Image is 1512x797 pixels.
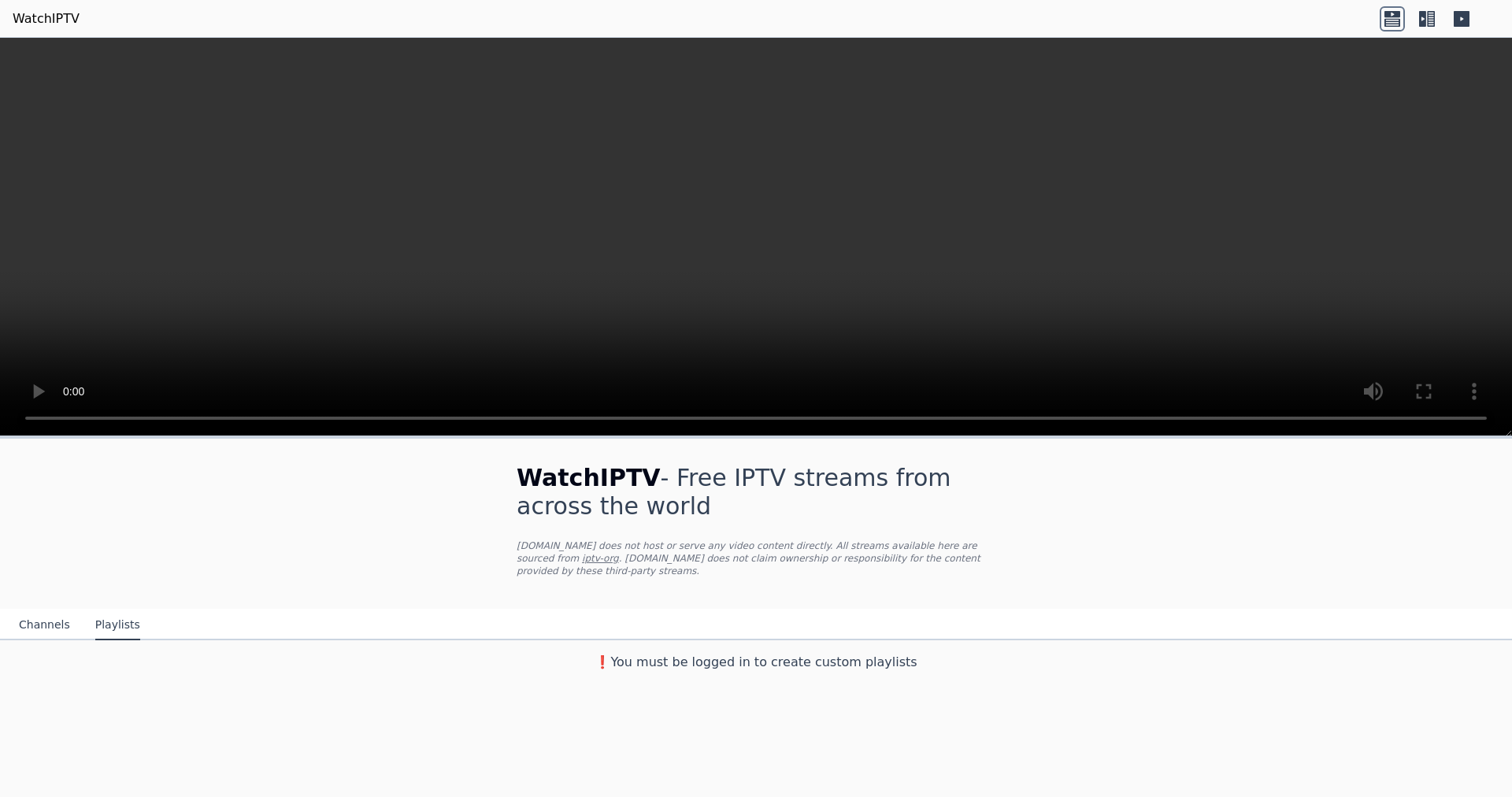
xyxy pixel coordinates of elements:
[13,9,80,28] a: WatchIPTV
[517,464,995,521] h1: - Free IPTV streams from across the world
[95,610,140,640] button: Playlists
[582,553,619,564] a: iptv-org
[491,653,1021,672] h3: ❗️You must be logged in to create custom playlists
[19,610,70,640] button: Channels
[517,539,995,577] p: [DOMAIN_NAME] does not host or serve any video content directly. All streams available here are s...
[517,464,661,491] span: WatchIPTV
